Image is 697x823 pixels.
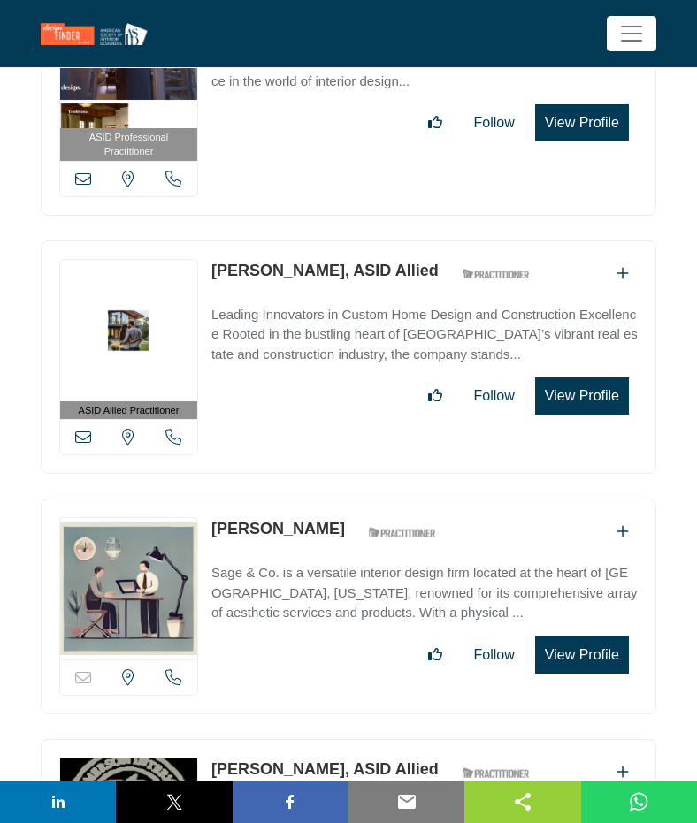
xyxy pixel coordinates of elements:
[41,23,157,45] img: Site Logo
[628,791,649,812] img: whatsapp sharing button
[463,378,526,414] button: Follow
[535,377,629,415] button: View Profile
[280,791,301,812] img: facebook sharing button
[396,791,417,812] img: email sharing button
[211,259,439,283] p: Michele Hybner, ASID Allied
[417,378,454,414] button: Like listing
[211,758,439,781] p: Shelby Knoles, ASID Allied
[211,517,345,541] p: Rachel Paup
[211,520,345,537] a: [PERSON_NAME]
[60,518,197,659] img: Rachel Paup
[417,637,454,673] button: Like listing
[417,105,454,141] button: Like listing
[211,305,638,365] p: Leading Innovators in Custom Home Design and Construction Excellence Rooted in the bustling heart...
[617,524,629,539] a: Add To List
[211,294,638,365] a: Leading Innovators in Custom Home Design and Construction Excellence Rooted in the bustling heart...
[512,791,533,812] img: sharethis sharing button
[617,266,629,281] a: Add To List
[617,765,629,780] a: Add To List
[211,760,439,778] a: [PERSON_NAME], ASID Allied
[211,563,638,623] p: Sage & Co. is a versatile interior design firm located at the heart of [GEOGRAPHIC_DATA], [US_STA...
[362,522,441,544] img: ASID Qualified Practitioners Badge Icon
[79,403,180,418] span: ASID Allied Practitioner
[535,636,629,674] button: View Profile
[535,104,629,141] button: View Profile
[463,637,526,673] button: Follow
[607,16,656,51] button: Toggle navigation
[60,260,197,420] a: ASID Allied Practitioner
[211,262,439,279] a: [PERSON_NAME], ASID Allied
[164,791,185,812] img: twitter sharing button
[48,791,69,812] img: linkedin sharing button
[456,263,535,286] img: ASID Qualified Practitioners Badge Icon
[60,260,197,401] img: Michele Hybner, ASID Allied
[463,105,526,141] button: Follow
[456,762,535,784] img: ASID Qualified Practitioners Badge Icon
[64,130,194,159] span: ASID Professional Practitioner
[211,552,638,623] a: Sage & Co. is a versatile interior design firm located at the heart of [GEOGRAPHIC_DATA], [US_STA...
